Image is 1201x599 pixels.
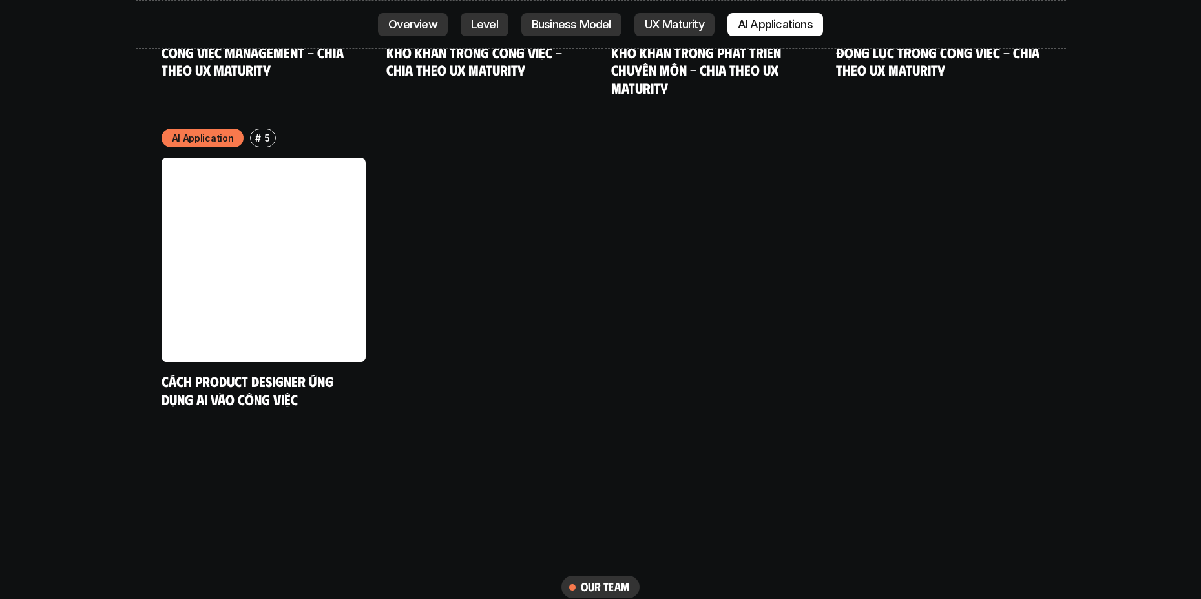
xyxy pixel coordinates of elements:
a: Overview [378,13,448,36]
p: AI Application [172,131,234,145]
a: Khó khăn trong phát triển chuyên môn - Chia theo UX Maturity [611,43,784,96]
a: Công việc Management - Chia theo UX maturity [162,43,347,79]
p: 5 [264,131,270,145]
a: Khó khăn trong công việc - Chia theo UX Maturity [386,43,565,79]
a: Cách Product Designer ứng dụng AI vào công việc [162,372,337,408]
h6: our team [581,580,629,594]
a: Động lực trong công việc - Chia theo UX Maturity [836,43,1043,79]
h6: # [255,133,261,143]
